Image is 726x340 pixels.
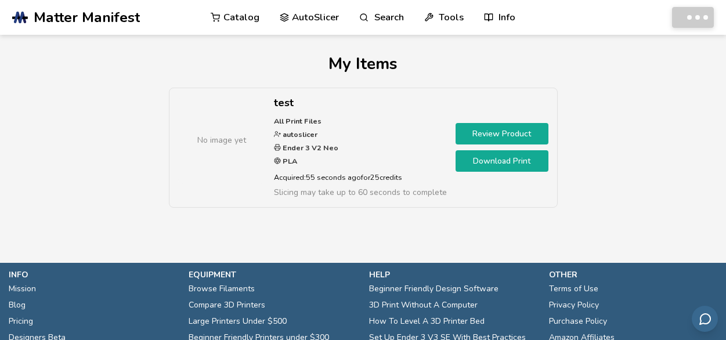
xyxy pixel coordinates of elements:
[189,297,265,313] a: Compare 3D Printers
[456,123,548,144] a: Review Product
[281,156,297,166] strong: PLA
[369,297,478,313] a: 3D Print Without A Computer
[549,281,598,297] a: Terms of Use
[9,269,177,281] p: info
[369,281,499,297] a: Beginner Friendly Design Software
[189,281,255,297] a: Browse Filaments
[456,150,548,172] a: Download Print
[274,171,447,183] p: Acquired: 55 seconds ago for 25 credits
[9,297,26,313] a: Blog
[369,269,537,281] p: help
[9,313,33,330] a: Pricing
[37,55,690,73] h1: My Items
[281,143,338,153] strong: Ender 3 V2 Neo
[274,187,447,198] span: Slicing may take up to 60 seconds to complete
[549,269,717,281] p: other
[369,313,485,330] a: How To Level A 3D Printer Bed
[274,97,447,109] h2: test
[189,313,287,330] a: Large Printers Under $500
[281,129,317,139] strong: autoslicer
[274,116,322,126] strong: All Print Files
[189,269,357,281] p: equipment
[9,281,36,297] a: Mission
[692,306,718,332] button: Send feedback via email
[549,313,607,330] a: Purchase Policy
[197,134,246,146] span: No image yet
[549,297,599,313] a: Privacy Policy
[34,9,140,26] span: Matter Manifest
